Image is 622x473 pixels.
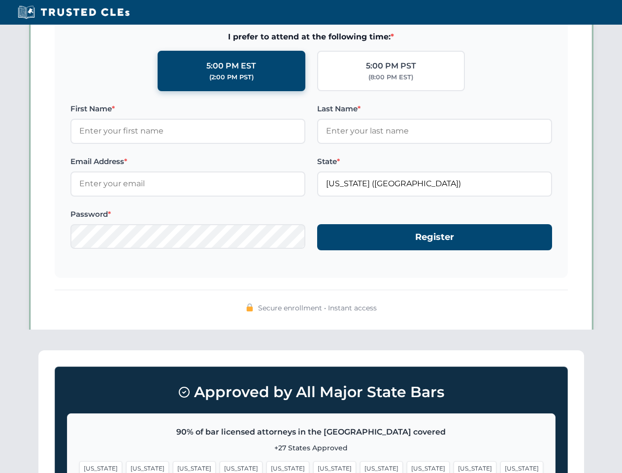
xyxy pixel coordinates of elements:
[70,103,305,115] label: First Name
[317,119,552,143] input: Enter your last name
[317,103,552,115] label: Last Name
[70,156,305,168] label: Email Address
[258,303,377,313] span: Secure enrollment • Instant access
[79,442,543,453] p: +27 States Approved
[206,60,256,72] div: 5:00 PM EST
[209,72,254,82] div: (2:00 PM PST)
[70,208,305,220] label: Password
[70,31,552,43] span: I prefer to attend at the following time:
[366,60,416,72] div: 5:00 PM PST
[317,156,552,168] label: State
[368,72,413,82] div: (8:00 PM EST)
[79,426,543,439] p: 90% of bar licensed attorneys in the [GEOGRAPHIC_DATA] covered
[317,171,552,196] input: Florida (FL)
[70,171,305,196] input: Enter your email
[67,379,556,405] h3: Approved by All Major State Bars
[70,119,305,143] input: Enter your first name
[15,5,132,20] img: Trusted CLEs
[246,304,254,311] img: 🔒
[317,224,552,250] button: Register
